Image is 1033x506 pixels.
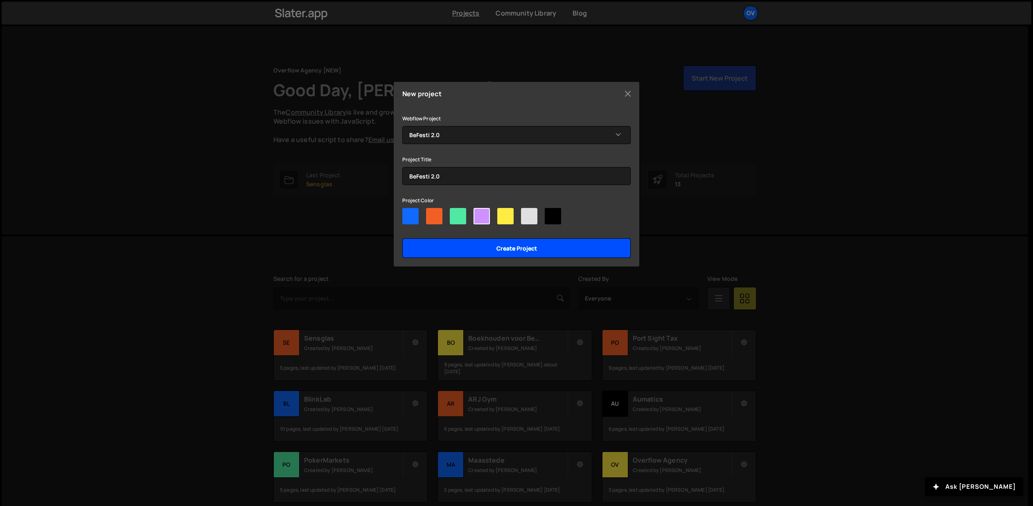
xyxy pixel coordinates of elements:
[402,167,631,185] input: Project name
[622,88,634,100] button: Close
[925,477,1023,496] button: Ask [PERSON_NAME]
[402,238,631,258] input: Create project
[402,197,434,205] label: Project Color
[402,156,431,164] label: Project Title
[402,90,442,97] h5: New project
[402,115,441,123] label: Webflow Project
